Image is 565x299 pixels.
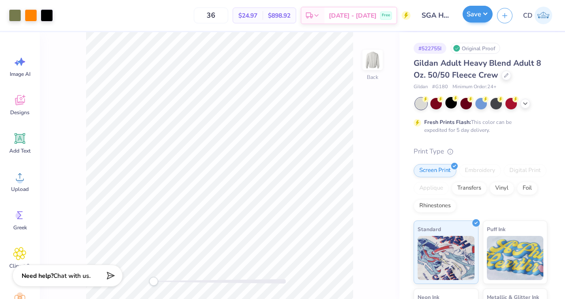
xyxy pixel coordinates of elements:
div: # 522755I [414,43,446,54]
div: Transfers [452,182,487,195]
strong: Fresh Prints Flash: [424,119,471,126]
div: Original Proof [451,43,500,54]
img: Puff Ink [487,236,544,280]
img: Colby Duncan [535,7,552,24]
span: [DATE] - [DATE] [329,11,377,20]
span: Gildan [414,83,428,91]
div: Print Type [414,146,547,157]
span: CD [523,11,532,21]
img: Back [364,51,381,69]
div: Embroidery [459,164,501,177]
input: Untitled Design [415,7,458,24]
a: CD [519,7,556,24]
span: Minimum Order: 24 + [452,83,497,91]
span: Chat with us. [53,272,90,280]
img: Standard [418,236,475,280]
span: Designs [10,109,30,116]
span: Standard [418,224,441,234]
span: # G180 [432,83,448,91]
button: Save [463,6,493,22]
div: Vinyl [490,182,514,195]
span: Image AI [10,71,30,78]
span: $24.97 [238,11,257,20]
div: Accessibility label [149,277,158,286]
input: – – [194,7,228,23]
div: Applique [414,182,449,195]
span: Greek [13,224,27,231]
div: Screen Print [414,164,456,177]
div: This color can be expedited for 5 day delivery. [424,118,533,134]
strong: Need help? [22,272,53,280]
div: Digital Print [504,164,546,177]
span: Gildan Adult Heavy Blend Adult 8 Oz. 50/50 Fleece Crew [414,58,541,80]
span: $898.92 [268,11,290,20]
div: Rhinestones [414,199,456,213]
span: Clipart & logos [5,262,34,277]
span: Free [382,12,390,19]
span: Add Text [9,147,30,154]
div: Foil [517,182,538,195]
span: Upload [11,186,29,193]
span: Puff Ink [487,224,505,234]
div: Back [367,73,378,81]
